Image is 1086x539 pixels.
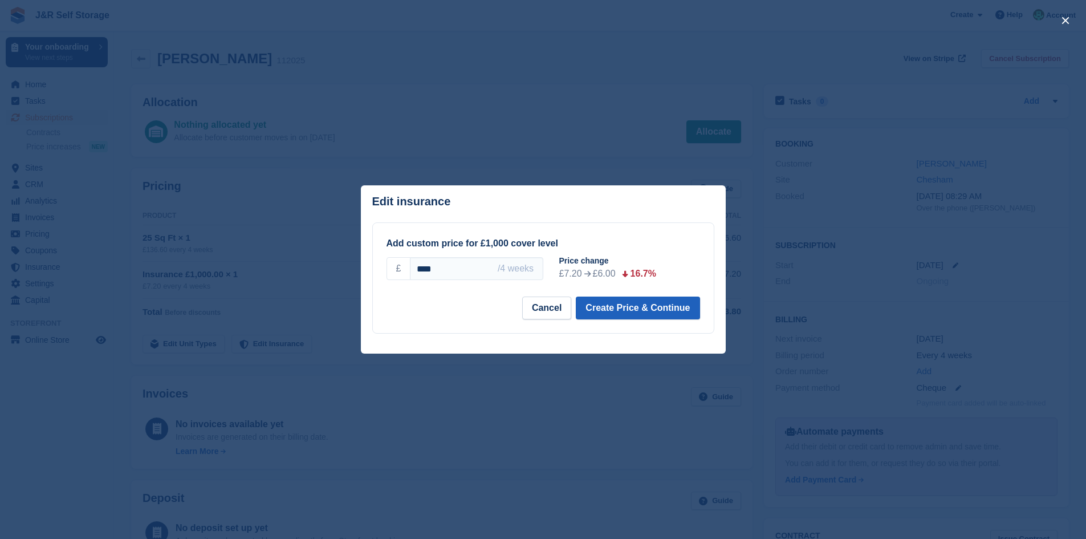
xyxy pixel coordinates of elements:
[372,195,451,208] p: Edit insurance
[387,237,700,250] div: Add custom price for £1,000 cover level
[1056,11,1075,30] button: close
[559,267,582,281] div: £7.20
[522,297,571,319] button: Cancel
[593,267,616,281] div: £6.00
[559,255,709,267] div: Price change
[631,267,656,281] div: 16.7%
[576,297,699,319] button: Create Price & Continue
